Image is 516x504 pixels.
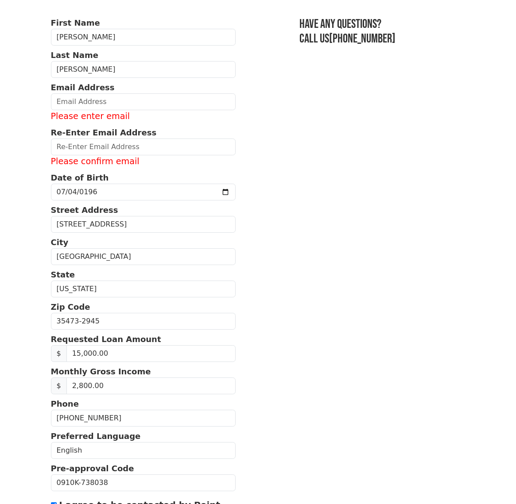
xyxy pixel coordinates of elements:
input: Last Name [51,61,236,78]
input: Re-Enter Email Address [51,139,236,155]
input: Street Address [51,216,236,233]
strong: Street Address [51,205,118,215]
input: Monthly Gross Income [66,377,236,394]
strong: Zip Code [51,302,90,312]
input: Pre-approval Code [51,474,236,491]
h3: Have any questions? [299,17,466,31]
h3: Call us [299,31,466,46]
strong: Re-Enter Email Address [51,128,157,137]
input: Email Address [51,93,236,110]
strong: Phone [51,399,79,408]
strong: Pre-approval Code [51,464,134,473]
input: Phone [51,410,236,427]
p: Monthly Gross Income [51,365,236,377]
strong: State [51,270,75,279]
input: Zip Code [51,313,236,330]
span: $ [51,345,67,362]
a: [PHONE_NUMBER] [329,31,396,46]
strong: Date of Birth [51,173,109,182]
input: First Name [51,29,236,46]
label: Please confirm email [51,155,236,168]
strong: Last Name [51,50,98,60]
strong: First Name [51,18,100,27]
strong: Email Address [51,83,115,92]
strong: Requested Loan Amount [51,335,161,344]
input: Requested Loan Amount [66,345,236,362]
strong: City [51,238,69,247]
label: Please enter email [51,110,236,123]
strong: Preferred Language [51,431,141,441]
span: $ [51,377,67,394]
input: City [51,248,236,265]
